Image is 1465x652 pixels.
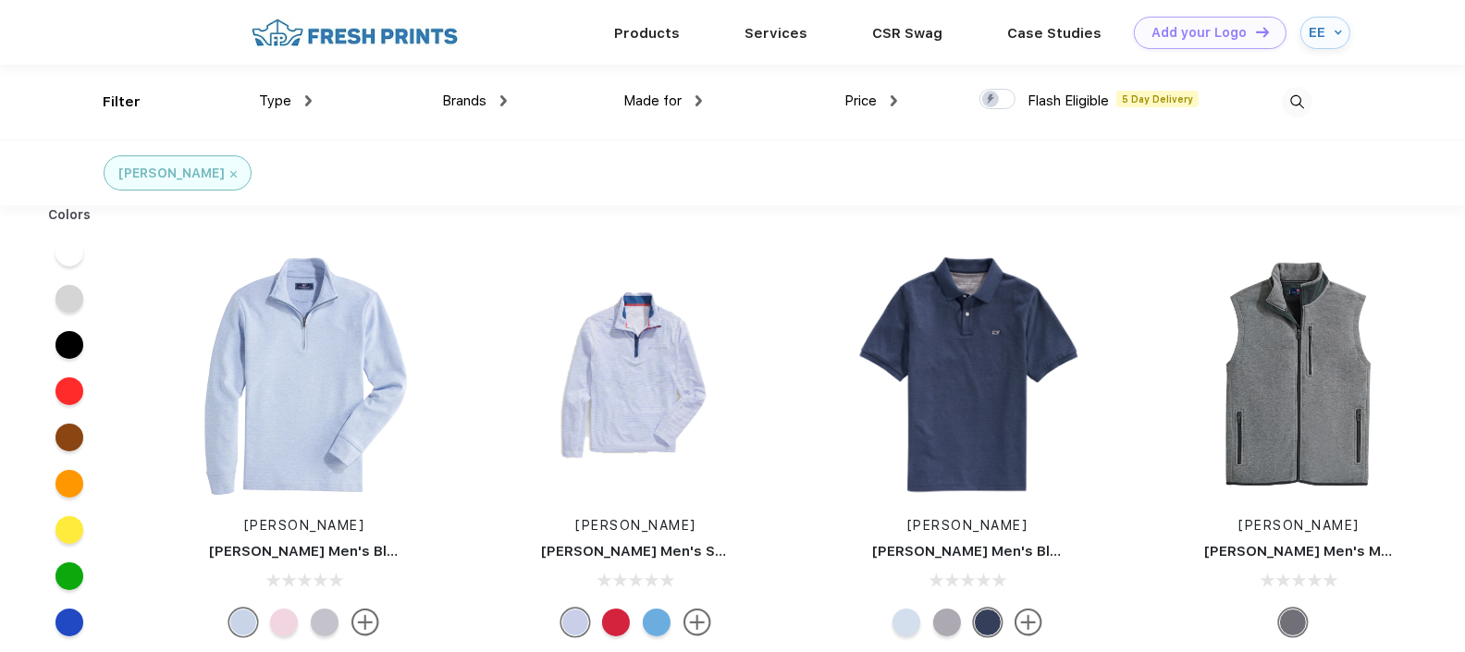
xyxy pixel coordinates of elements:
[1256,27,1269,37] img: DT
[246,17,463,49] img: fo%20logo%202.webp
[181,252,427,498] img: func=resize&h=266
[561,609,589,636] div: Jos Van White
[844,92,877,109] span: Price
[500,95,507,106] img: dropdown.png
[907,518,1028,533] a: [PERSON_NAME]
[513,252,759,498] img: func=resize&h=266
[933,609,961,636] div: Barracuda
[872,543,1234,560] a: [PERSON_NAME] Men's Blank Edgartown Pique Polo
[614,25,680,42] a: Products
[1239,518,1360,533] a: [PERSON_NAME]
[696,95,702,106] img: dropdown.png
[683,609,711,636] img: more.svg
[118,164,225,183] div: [PERSON_NAME]
[244,518,365,533] a: [PERSON_NAME]
[1028,92,1109,109] span: Flash Eligible
[1282,87,1312,117] img: desktop_search.svg
[34,205,105,225] div: Colors
[1335,29,1342,36] img: arrow_down_blue.svg
[576,518,697,533] a: [PERSON_NAME]
[844,252,1090,498] img: func=resize&h=266
[1151,25,1247,41] div: Add your Logo
[442,92,486,109] span: Brands
[311,609,339,636] div: Granite
[259,92,291,109] span: Type
[305,95,312,106] img: dropdown.png
[891,95,897,106] img: dropdown.png
[230,171,237,178] img: filter_cancel.svg
[745,25,807,42] a: Services
[1176,252,1422,498] img: func=resize&h=266
[643,609,671,636] div: Coastline
[103,92,141,113] div: Filter
[1279,609,1307,636] div: Gray Heather
[229,609,257,636] div: Light Blue
[623,92,682,109] span: Made for
[872,25,942,42] a: CSR Swag
[1015,609,1042,636] img: more.svg
[270,609,298,636] div: Pink Cloud
[974,609,1002,636] div: Deep Bay
[602,609,630,636] div: Resort Red
[1310,25,1330,41] div: EE
[541,543,949,560] a: [PERSON_NAME] Men's Sankaty Performance Quarter-Zip
[351,609,379,636] img: more.svg
[209,543,572,560] a: [PERSON_NAME] Men's Blank Saltwater Quarter-Zip
[893,609,920,636] div: Jake Blue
